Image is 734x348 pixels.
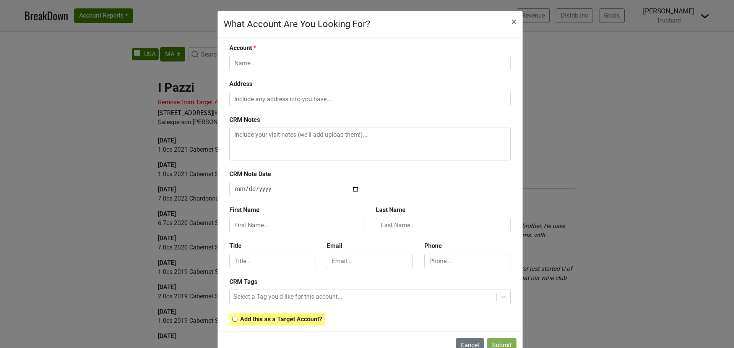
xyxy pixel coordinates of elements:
[376,218,511,232] input: Last Name...
[424,242,442,249] b: Phone
[229,56,511,70] input: Name...
[327,254,413,268] input: Email...
[224,17,370,31] div: What Account Are You Looking For?
[229,80,252,87] b: Address
[229,92,511,106] input: Include any address info you have...
[327,242,342,249] b: Email
[512,16,516,27] span: ×
[229,218,364,232] input: First Name...
[229,254,315,268] input: Title...
[229,206,260,214] b: First Name
[229,116,260,123] b: CRM Notes
[229,44,252,52] b: Account
[229,170,271,178] b: CRM Note Date
[229,242,242,249] b: Title
[229,278,257,285] b: CRM Tags
[240,316,322,323] strong: Add this as a Target Account?
[376,206,406,214] b: Last Name
[424,254,510,268] input: Phone...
